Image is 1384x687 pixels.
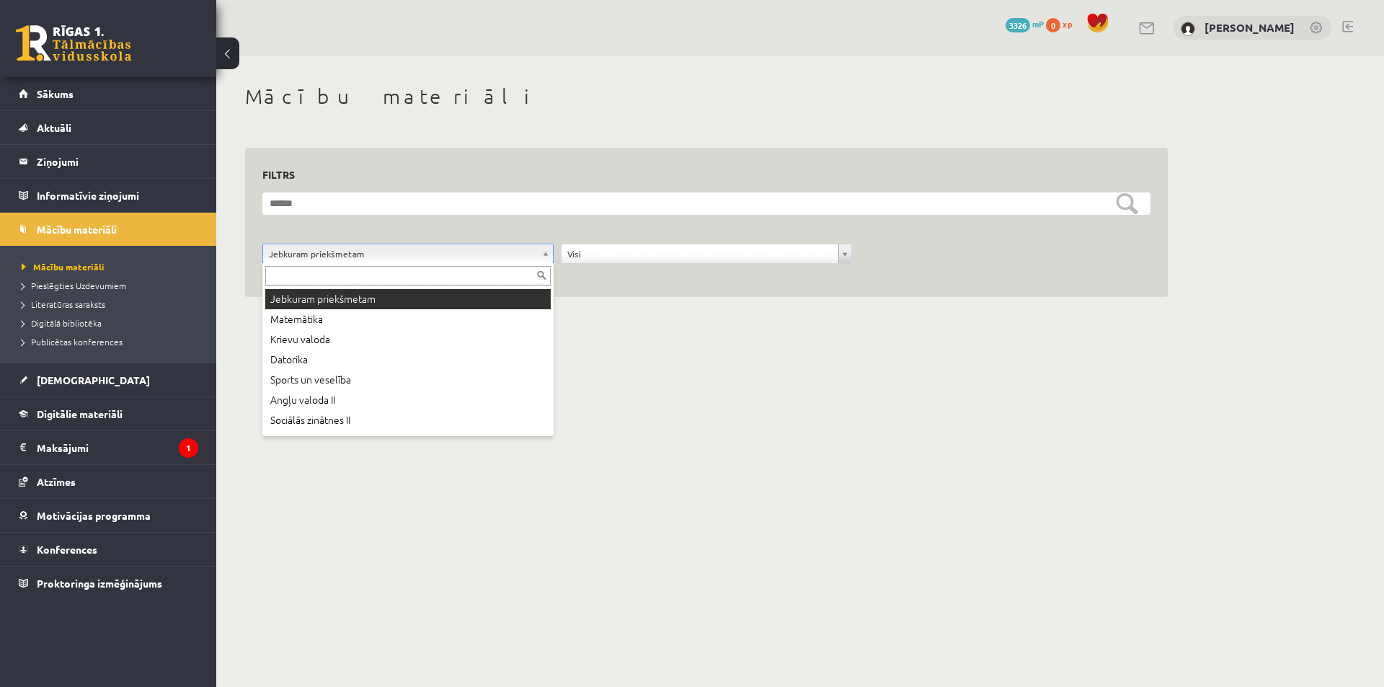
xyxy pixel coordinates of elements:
[265,410,551,430] div: Sociālās zinātnes II
[265,289,551,309] div: Jebkuram priekšmetam
[265,350,551,370] div: Datorika
[265,329,551,350] div: Krievu valoda
[265,430,551,451] div: Uzņēmējdarbības pamati (Specializētais kurss)
[265,309,551,329] div: Matemātika
[265,390,551,410] div: Angļu valoda II
[265,370,551,390] div: Sports un veselība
